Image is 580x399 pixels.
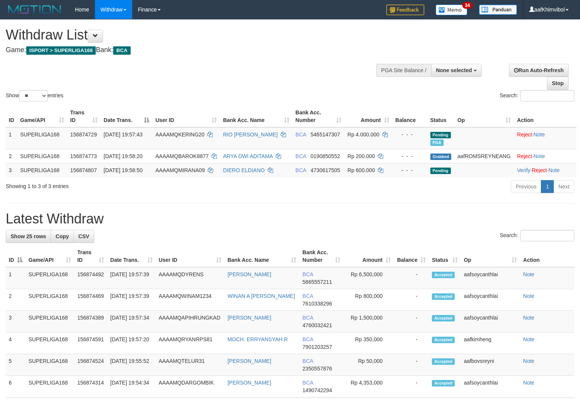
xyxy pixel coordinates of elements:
[6,149,17,163] td: 2
[155,131,204,138] span: AAAAMQKERING20
[430,139,444,146] span: Marked by aafsoycanthlai
[6,211,574,226] h1: Latest Withdraw
[500,90,574,101] label: Search:
[394,245,429,267] th: Balance: activate to sort column ascending
[101,106,152,127] th: Date Trans.: activate to sort column descending
[553,180,574,193] a: Next
[11,233,46,239] span: Show 25 rows
[511,180,541,193] a: Previous
[461,311,520,332] td: aafsoycanthlai
[479,5,517,15] img: panduan.png
[523,358,534,364] a: Note
[430,132,451,138] span: Pending
[78,233,89,239] span: CSV
[299,245,343,267] th: Bank Acc. Number: activate to sort column ascending
[113,46,130,55] span: BCA
[107,354,155,376] td: [DATE] 19:55:52
[228,380,271,386] a: [PERSON_NAME]
[156,267,224,289] td: AAAAMQDYRENS
[343,354,394,376] td: Rp 50,000
[223,153,273,159] a: ARYA DWI ADITAMA
[292,106,345,127] th: Bank Acc. Number: activate to sort column ascending
[343,311,394,332] td: Rp 1,500,000
[74,376,107,397] td: 156874314
[25,267,74,289] td: SUPERLIGA168
[296,131,306,138] span: BCA
[520,230,574,241] input: Search:
[228,293,295,299] a: WINAN A [PERSON_NAME]
[6,267,25,289] td: 1
[394,311,429,332] td: -
[432,272,455,278] span: Accepted
[224,245,299,267] th: Bank Acc. Name: activate to sort column ascending
[156,245,224,267] th: User ID: activate to sort column ascending
[523,336,534,342] a: Note
[311,167,340,173] span: Copy 4730617505 to clipboard
[343,332,394,354] td: Rp 350,000
[302,322,332,328] span: Copy 4760032421 to clipboard
[394,332,429,354] td: -
[432,358,455,365] span: Accepted
[541,180,554,193] a: 1
[107,311,155,332] td: [DATE] 19:57:34
[523,293,534,299] a: Note
[6,46,379,54] h4: Game: Bank:
[25,289,74,311] td: SUPERLIGA168
[302,387,332,393] span: Copy 1490742294 to clipboard
[6,245,25,267] th: ID: activate to sort column descending
[107,376,155,397] td: [DATE] 19:54:34
[156,289,224,311] td: AAAAMQWINAM1234
[6,230,51,243] a: Show 25 rows
[74,289,107,311] td: 156874469
[302,380,313,386] span: BCA
[104,167,142,173] span: [DATE] 19:58:50
[432,315,455,321] span: Accepted
[461,289,520,311] td: aafsoycanthlai
[514,163,577,177] td: · ·
[25,245,74,267] th: Game/API: activate to sort column ascending
[74,332,107,354] td: 156874591
[430,154,452,160] span: Grabbed
[392,106,427,127] th: Balance
[386,5,424,15] img: Feedback.jpg
[6,4,63,15] img: MOTION_logo.png
[348,131,379,138] span: Rp 4.000.000
[431,64,482,77] button: None selected
[6,311,25,332] td: 3
[107,267,155,289] td: [DATE] 19:57:39
[156,354,224,376] td: AAAAMQTELUR31
[523,380,534,386] a: Note
[532,167,547,173] a: Reject
[17,106,67,127] th: Game/API: activate to sort column ascending
[70,131,97,138] span: 156874729
[70,153,97,159] span: 156874773
[343,267,394,289] td: Rp 6,500,000
[17,163,67,177] td: SUPERLIGA168
[520,90,574,101] input: Search:
[156,376,224,397] td: AAAAMQDARGOMBIK
[228,358,271,364] a: [PERSON_NAME]
[302,366,332,372] span: Copy 2350557876 to clipboard
[429,245,461,267] th: Status: activate to sort column ascending
[348,153,375,159] span: Rp 200.000
[514,106,577,127] th: Action
[74,267,107,289] td: 156874492
[461,354,520,376] td: aafbovsreyni
[74,245,107,267] th: Trans ID: activate to sort column ascending
[6,179,236,190] div: Showing 1 to 3 of 3 entries
[547,77,569,90] a: Stop
[523,315,534,321] a: Note
[107,289,155,311] td: [DATE] 19:57:39
[461,267,520,289] td: aafsoycanthlai
[228,315,271,321] a: [PERSON_NAME]
[302,358,313,364] span: BCA
[500,230,574,241] label: Search:
[517,153,532,159] a: Reject
[55,233,69,239] span: Copy
[104,153,142,159] span: [DATE] 19:58:20
[302,279,332,285] span: Copy 5865557211 to clipboard
[430,168,451,174] span: Pending
[348,167,375,173] span: Rp 600.000
[19,90,47,101] select: Showentries
[311,153,340,159] span: Copy 0190850552 to clipboard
